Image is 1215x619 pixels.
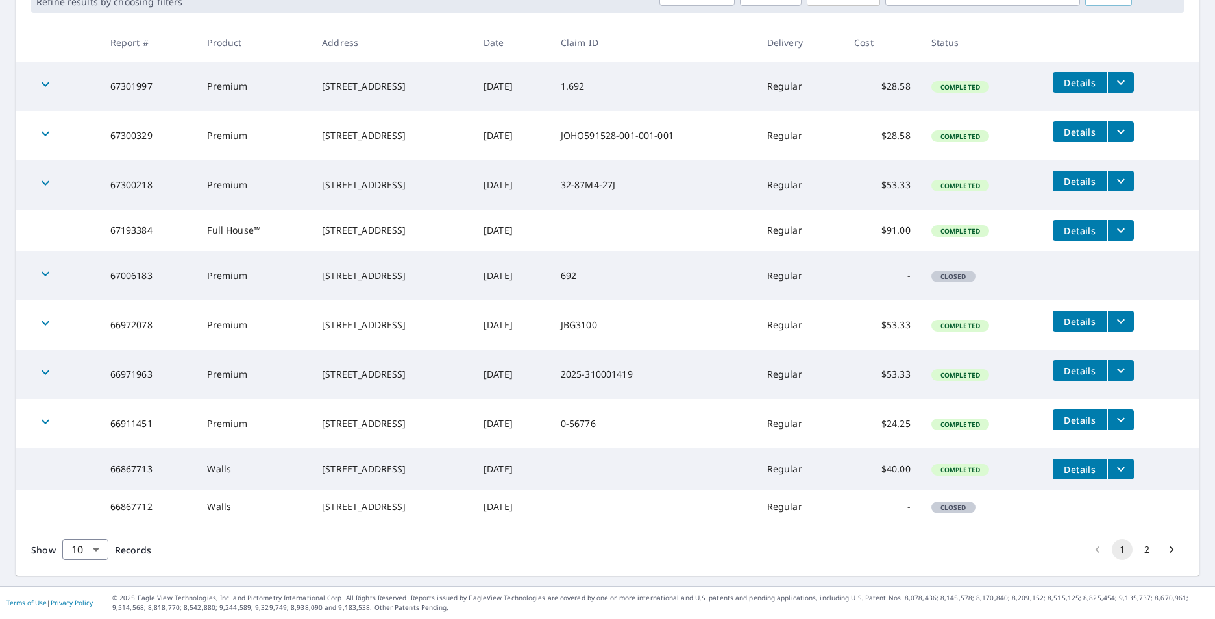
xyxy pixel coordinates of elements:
[197,111,312,160] td: Premium
[197,251,312,300] td: Premium
[100,490,197,524] td: 66867712
[322,368,463,381] div: [STREET_ADDRESS]
[322,500,463,513] div: [STREET_ADDRESS]
[550,23,757,62] th: Claim ID
[1107,220,1134,241] button: filesDropdownBtn-67193384
[100,23,197,62] th: Report #
[757,251,844,300] td: Regular
[1061,126,1099,138] span: Details
[550,62,757,111] td: 1.692
[550,251,757,300] td: 692
[933,82,988,91] span: Completed
[100,62,197,111] td: 67301997
[550,300,757,350] td: JBG3100
[473,490,550,524] td: [DATE]
[757,448,844,490] td: Regular
[757,210,844,251] td: Regular
[100,160,197,210] td: 67300218
[1107,171,1134,191] button: filesDropdownBtn-67300218
[473,448,550,490] td: [DATE]
[1061,77,1099,89] span: Details
[1107,459,1134,479] button: filesDropdownBtn-66867713
[1061,414,1099,426] span: Details
[757,490,844,524] td: Regular
[100,251,197,300] td: 67006183
[100,350,197,399] td: 66971963
[1053,121,1107,142] button: detailsBtn-67300329
[62,531,108,568] div: 10
[844,111,921,160] td: $28.58
[473,111,550,160] td: [DATE]
[322,178,463,191] div: [STREET_ADDRESS]
[757,23,844,62] th: Delivery
[933,465,988,474] span: Completed
[550,111,757,160] td: JOHO591528-001-001-001
[933,420,988,429] span: Completed
[757,111,844,160] td: Regular
[197,23,312,62] th: Product
[100,210,197,251] td: 67193384
[197,399,312,448] td: Premium
[933,132,988,141] span: Completed
[550,399,757,448] td: 0-56776
[322,129,463,142] div: [STREET_ADDRESS]
[933,181,988,190] span: Completed
[933,226,988,236] span: Completed
[100,399,197,448] td: 66911451
[6,598,47,607] a: Terms of Use
[322,463,463,476] div: [STREET_ADDRESS]
[844,300,921,350] td: $53.33
[112,593,1209,613] p: © 2025 Eagle View Technologies, Inc. and Pictometry International Corp. All Rights Reserved. Repo...
[100,300,197,350] td: 66972078
[921,23,1042,62] th: Status
[1053,311,1107,332] button: detailsBtn-66972078
[322,80,463,93] div: [STREET_ADDRESS]
[322,417,463,430] div: [STREET_ADDRESS]
[197,210,312,251] td: Full House™
[844,490,921,524] td: -
[473,399,550,448] td: [DATE]
[1061,463,1099,476] span: Details
[1107,360,1134,381] button: filesDropdownBtn-66971963
[473,210,550,251] td: [DATE]
[473,300,550,350] td: [DATE]
[1112,539,1133,560] button: page 1
[6,599,93,607] p: |
[197,448,312,490] td: Walls
[473,251,550,300] td: [DATE]
[100,448,197,490] td: 66867713
[197,160,312,210] td: Premium
[322,269,463,282] div: [STREET_ADDRESS]
[1136,539,1157,560] button: Go to page 2
[844,251,921,300] td: -
[844,210,921,251] td: $91.00
[757,350,844,399] td: Regular
[757,62,844,111] td: Regular
[473,350,550,399] td: [DATE]
[844,23,921,62] th: Cost
[844,160,921,210] td: $53.33
[844,448,921,490] td: $40.00
[757,160,844,210] td: Regular
[844,62,921,111] td: $28.58
[1161,539,1182,560] button: Go to next page
[933,272,974,281] span: Closed
[1061,365,1099,377] span: Details
[1053,360,1107,381] button: detailsBtn-66971963
[1053,220,1107,241] button: detailsBtn-67193384
[1053,171,1107,191] button: detailsBtn-67300218
[1053,459,1107,479] button: detailsBtn-66867713
[1061,315,1099,328] span: Details
[1085,539,1184,560] nav: pagination navigation
[1107,409,1134,430] button: filesDropdownBtn-66911451
[197,490,312,524] td: Walls
[322,319,463,332] div: [STREET_ADDRESS]
[62,539,108,560] div: Show 10 records
[550,350,757,399] td: 2025-310001419
[757,399,844,448] td: Regular
[322,224,463,237] div: [STREET_ADDRESS]
[550,160,757,210] td: 32-87M4-27J
[312,23,473,62] th: Address
[51,598,93,607] a: Privacy Policy
[933,321,988,330] span: Completed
